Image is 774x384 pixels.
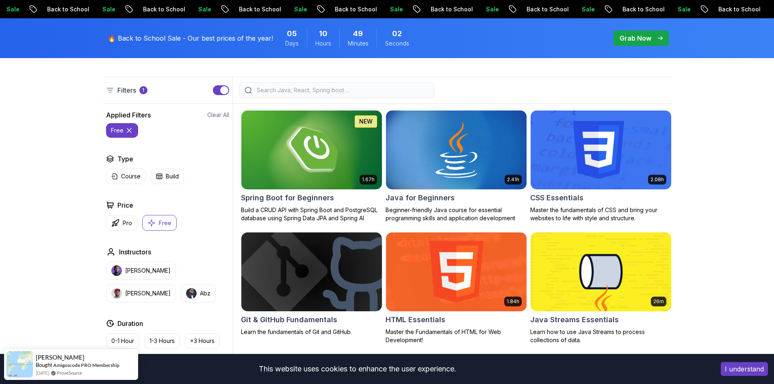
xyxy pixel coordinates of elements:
p: Pro [123,219,132,227]
a: Java Streams Essentials card26mJava Streams EssentialsLearn how to use Java Streams to process co... [530,232,672,344]
h2: Type [117,154,133,164]
img: Git & GitHub Fundamentals card [241,232,382,311]
p: Back to School [36,5,91,13]
p: 1.67h [362,176,375,183]
p: [PERSON_NAME] [125,289,171,297]
p: Back to School [324,5,379,13]
a: CSS Essentials card2.08hCSS EssentialsMaster the fundamentals of CSS and bring your websites to l... [530,110,672,222]
p: Grab Now [620,33,651,43]
p: Learn how to use Java Streams to process collections of data. [530,328,672,344]
p: Sale [571,5,597,13]
img: Java Streams Essentials card [531,232,671,311]
p: Back to School [228,5,283,13]
button: +3 Hours [185,333,220,349]
button: Accept cookies [721,362,768,376]
p: 1 [142,87,144,93]
p: Course [121,172,141,180]
p: +3 Hours [190,337,215,345]
img: instructor img [111,265,122,276]
p: 2.08h [650,176,664,183]
input: Search Java, React, Spring boot ... [255,86,429,94]
h2: Spring Boot for Beginners [241,192,334,204]
button: Course [106,169,146,184]
p: Master the Fundamentals of HTML for Web Development! [386,328,527,344]
p: Back to School [132,5,187,13]
p: 0-1 Hour [111,337,134,345]
p: Filters [117,85,136,95]
h2: Price [117,200,133,210]
h2: Java for Beginners [386,192,455,204]
span: Bought [36,362,52,368]
p: Sale [187,5,213,13]
p: Sale [667,5,693,13]
img: Spring Boot for Beginners card [241,111,382,189]
button: instructor img[PERSON_NAME] [106,284,176,302]
span: 10 Hours [319,28,327,39]
img: provesource social proof notification image [7,351,33,377]
a: Spring Boot for Beginners card1.67hNEWSpring Boot for BeginnersBuild a CRUD API with Spring Boot ... [241,110,382,222]
h2: Git & GitHub Fundamentals [241,314,337,325]
button: Free [142,215,177,231]
span: Days [285,39,299,48]
img: CSS Essentials card [531,111,671,189]
p: Sale [91,5,117,13]
p: free [111,126,124,135]
span: Seconds [385,39,409,48]
button: 1-3 Hours [144,333,180,349]
h2: HTML Essentials [386,314,445,325]
span: 49 Minutes [353,28,363,39]
span: [DATE] [36,369,49,376]
h2: Instructors [119,247,151,257]
p: Beginner-friendly Java course for essential programming skills and application development [386,206,527,222]
h2: CSS Essentials [530,192,583,204]
img: instructor img [186,288,197,299]
button: free [106,123,138,138]
button: Clear All [207,111,229,119]
button: 0-1 Hour [106,333,139,349]
h2: Java Streams Essentials [530,314,619,325]
button: Build [151,169,184,184]
a: Java for Beginners card2.41hJava for BeginnersBeginner-friendly Java course for essential program... [386,110,527,222]
a: Git & GitHub Fundamentals cardGit & GitHub FundamentalsLearn the fundamentals of Git and GitHub. [241,232,382,336]
a: Amigoscode PRO Membership [53,362,119,368]
p: Free [159,219,171,227]
h2: Duration [117,319,143,328]
a: HTML Essentials card1.84hHTML EssentialsMaster the Fundamentals of HTML for Web Development! [386,232,527,344]
p: 1.84h [507,298,519,305]
span: 5 Days [287,28,297,39]
p: Abz [200,289,210,297]
p: 26m [653,298,664,305]
a: ProveSource [57,369,82,376]
p: Back to School [707,5,763,13]
p: Back to School [611,5,667,13]
h2: Applied Filters [106,110,151,120]
button: instructor img[PERSON_NAME] [106,262,176,280]
p: [PERSON_NAME] [125,267,171,275]
button: Pro [106,215,137,231]
img: Java for Beginners card [386,111,527,189]
p: Sale [475,5,501,13]
p: NEW [359,117,373,126]
span: Minutes [348,39,369,48]
span: [PERSON_NAME] [36,354,85,361]
p: Learn the fundamentals of Git and GitHub. [241,328,382,336]
p: 2.41h [507,176,519,183]
p: Build [166,172,179,180]
p: 1-3 Hours [150,337,175,345]
p: 🔥 Back to School Sale - Our best prices of the year! [108,33,273,43]
p: Back to School [516,5,571,13]
p: Back to School [420,5,475,13]
img: instructor img [111,288,122,299]
p: Sale [283,5,309,13]
div: This website uses cookies to enhance the user experience. [6,360,709,378]
p: Master the fundamentals of CSS and bring your websites to life with style and structure. [530,206,672,222]
p: Build a CRUD API with Spring Boot and PostgreSQL database using Spring Data JPA and Spring AI [241,206,382,222]
span: 2 Seconds [392,28,402,39]
span: Hours [315,39,331,48]
button: instructor imgAbz [181,284,216,302]
img: HTML Essentials card [386,232,527,311]
p: Sale [379,5,405,13]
